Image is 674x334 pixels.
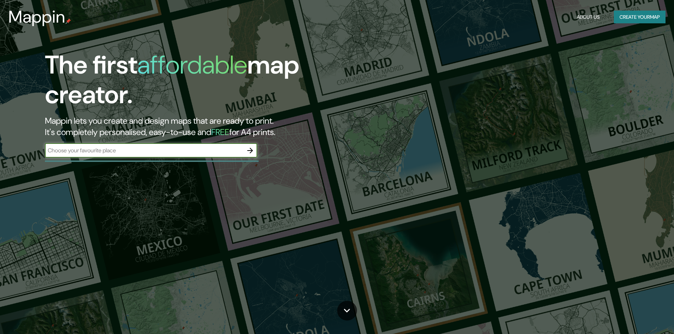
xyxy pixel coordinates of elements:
h1: The first map creator. [45,50,382,115]
button: Create yourmap [614,11,666,24]
h3: Mappin [8,7,65,27]
button: About Us [574,11,603,24]
input: Choose your favourite place [45,146,243,154]
h1: affordable [137,48,247,81]
img: mappin-pin [65,18,71,24]
h2: Mappin lets you create and design maps that are ready to print. It's completely personalised, eas... [45,115,382,138]
h5: FREE [211,127,229,137]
